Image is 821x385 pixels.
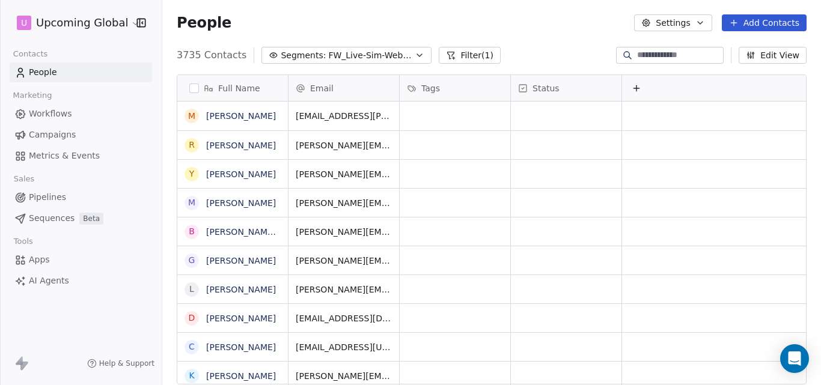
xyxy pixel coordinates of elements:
a: Pipelines [10,187,152,207]
a: Help & Support [87,359,154,368]
div: Open Intercom Messenger [780,344,809,373]
span: Help & Support [99,359,154,368]
button: Settings [634,14,712,31]
span: Contacts [8,45,53,63]
span: Marketing [8,86,57,105]
div: M [188,110,195,123]
span: Tools [8,232,38,250]
span: FW_Live-Sim-Webinar-16Oct'25-NA [328,49,412,62]
a: [PERSON_NAME] Maktabi [206,227,312,237]
a: SequencesBeta [10,208,152,228]
span: [EMAIL_ADDRESS][PERSON_NAME][DOMAIN_NAME] [296,110,392,122]
span: [EMAIL_ADDRESS][US_STATE][DOMAIN_NAME] [296,341,392,353]
span: Email [310,82,334,94]
span: Campaigns [29,129,76,141]
span: Beta [79,213,103,225]
a: [PERSON_NAME] [206,256,276,265]
button: UUpcoming Global [14,13,128,33]
div: M [188,196,195,209]
span: [EMAIL_ADDRESS][DOMAIN_NAME] [296,312,392,324]
span: Workflows [29,108,72,120]
button: Add Contacts [722,14,807,31]
a: Campaigns [10,125,152,145]
div: R [189,139,195,151]
span: Status [533,82,560,94]
span: [PERSON_NAME][EMAIL_ADDRESS][US_STATE][DOMAIN_NAME] [296,283,392,296]
div: Status [511,75,621,101]
span: U [21,17,27,29]
a: [PERSON_NAME] [206,314,276,323]
a: [PERSON_NAME] [206,371,276,381]
span: [PERSON_NAME][EMAIL_ADDRESS][PERSON_NAME][DOMAIN_NAME] [296,370,392,382]
div: Y [189,168,195,180]
a: [PERSON_NAME] [206,111,276,121]
div: Email [288,75,399,101]
span: [PERSON_NAME][EMAIL_ADDRESS][DOMAIN_NAME] [296,226,392,238]
a: AI Agents [10,271,152,291]
a: [PERSON_NAME] [206,342,276,352]
a: [PERSON_NAME] [206,285,276,294]
span: Sequences [29,212,75,225]
div: K [189,369,194,382]
span: [PERSON_NAME][EMAIL_ADDRESS][DOMAIN_NAME] [296,197,392,209]
a: People [10,62,152,82]
span: [PERSON_NAME][EMAIL_ADDRESS][PERSON_NAME][DOMAIN_NAME] [296,139,392,151]
span: [PERSON_NAME][EMAIL_ADDRESS][DOMAIN_NAME] [296,168,392,180]
a: [PERSON_NAME] [206,141,276,150]
div: G [189,254,195,267]
span: 3735 Contacts [177,48,246,62]
span: Apps [29,253,50,266]
div: D [189,312,195,324]
a: [PERSON_NAME] [206,169,276,179]
span: AI Agents [29,274,69,287]
button: Filter(1) [439,47,501,64]
div: Tags [400,75,510,101]
span: Metrics & Events [29,150,100,162]
div: B [189,225,195,238]
span: Tags [421,82,440,94]
span: People [29,66,57,79]
a: Metrics & Events [10,146,152,166]
button: Edit View [739,47,807,64]
span: [PERSON_NAME][EMAIL_ADDRESS][PERSON_NAME][DOMAIN_NAME] [296,255,392,267]
span: Upcoming Global [36,15,128,31]
div: L [189,283,194,296]
a: Workflows [10,104,152,124]
span: Full Name [218,82,260,94]
span: People [177,14,231,32]
div: Full Name [177,75,288,101]
span: Sales [8,170,40,188]
div: grid [177,102,288,385]
span: Pipelines [29,191,66,204]
div: grid [288,102,807,385]
span: Segments: [281,49,326,62]
div: C [189,341,195,353]
a: Apps [10,250,152,270]
a: [PERSON_NAME] [206,198,276,208]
